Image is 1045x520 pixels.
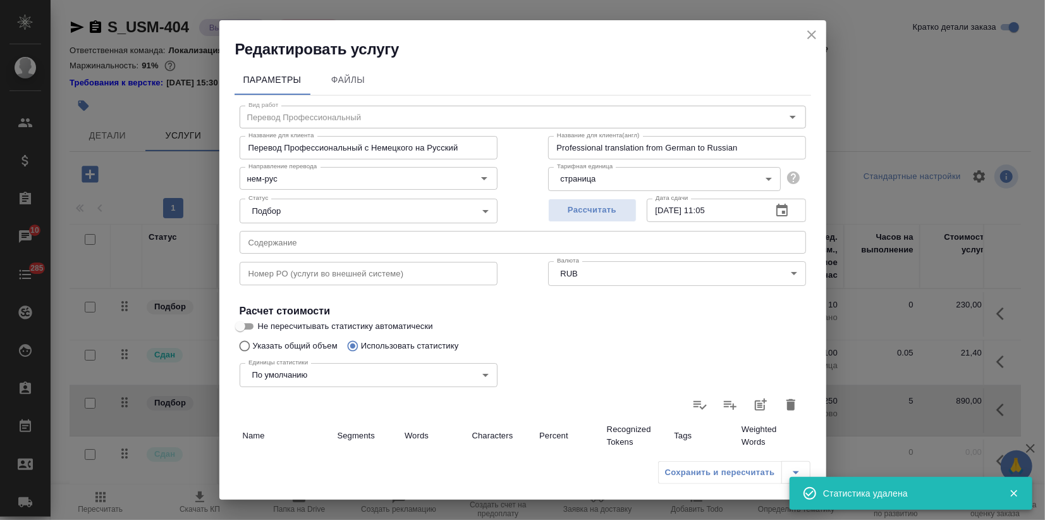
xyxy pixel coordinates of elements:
[776,390,806,420] button: Удалить статистику
[475,170,493,187] button: Open
[240,304,806,319] h4: Расчет стоимости
[248,369,312,380] button: По умолчанию
[539,430,601,442] p: Percent
[334,453,402,471] input: ✎ Введи что-нибудь
[472,430,534,442] p: Characters
[742,423,803,449] p: Weighted Words
[243,430,331,442] p: Name
[557,268,582,279] button: RUB
[685,390,715,420] label: Обновить статистику
[240,363,498,387] div: По умолчанию
[338,430,399,442] p: Segments
[1001,488,1027,499] button: Закрыть
[536,453,604,471] input: ✎ Введи что-нибудь
[405,430,466,442] p: Words
[823,487,990,500] div: Статистика удалена
[240,199,498,223] div: Подбор
[235,39,826,59] h2: Редактировать услугу
[671,453,738,471] input: ✎ Введи что-нибудь
[557,173,600,184] button: страница
[658,461,810,484] div: split button
[715,390,745,420] label: Слить статистику
[318,72,379,88] span: Файлы
[258,320,433,333] span: Не пересчитывать статистику автоматически
[738,453,806,471] input: ✎ Введи что-нибудь
[548,167,781,191] div: страница
[248,206,285,216] button: Подбор
[802,25,821,44] button: close
[242,72,303,88] span: Параметры
[604,453,671,471] input: ✎ Введи что-нибудь
[745,390,776,420] button: Добавить статистику в работы
[469,453,537,471] input: ✎ Введи что-нибудь
[548,199,637,222] button: Рассчитать
[548,261,806,285] div: RUB
[607,423,668,449] p: Recognized Tokens
[674,430,735,442] p: Tags
[401,453,469,471] input: ✎ Введи что-нибудь
[555,203,630,218] span: Рассчитать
